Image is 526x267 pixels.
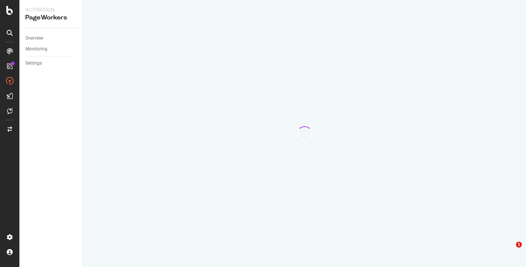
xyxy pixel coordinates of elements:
[25,6,77,13] div: Activation
[25,34,43,42] div: Overview
[25,59,77,67] a: Settings
[25,45,47,53] div: Monitoring
[25,59,42,67] div: Settings
[25,34,77,42] a: Overview
[25,13,77,22] div: PageWorkers
[25,45,77,53] a: Monitoring
[501,242,519,260] iframe: Intercom live chat
[516,242,522,248] span: 1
